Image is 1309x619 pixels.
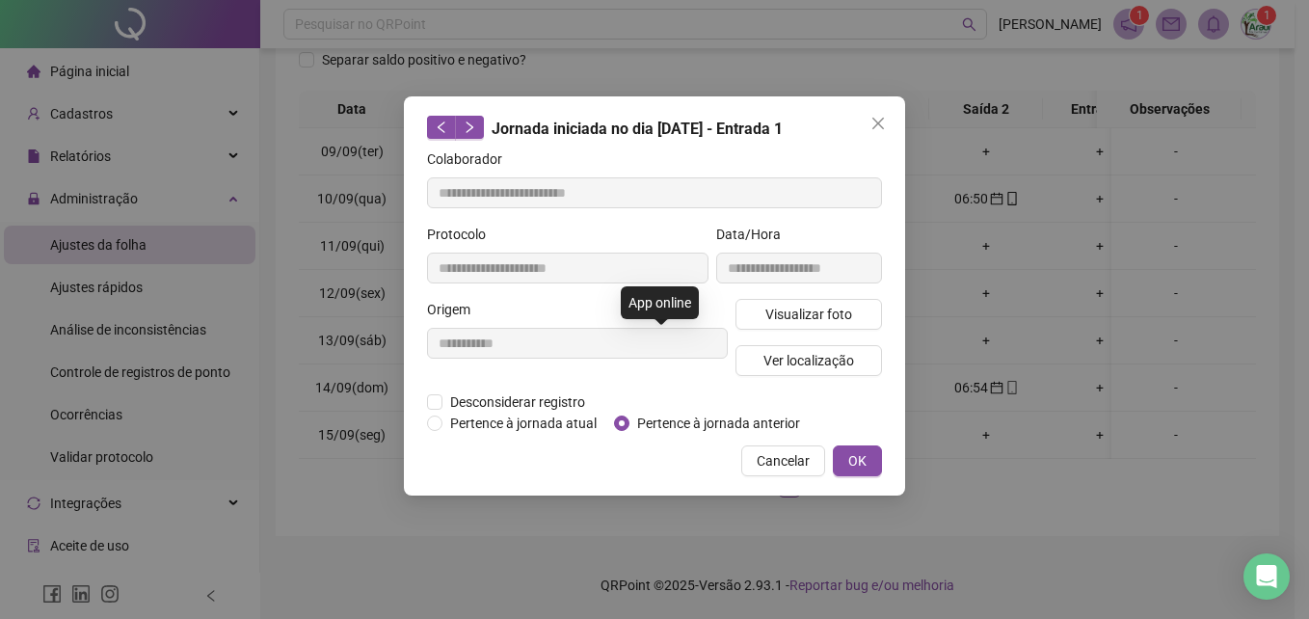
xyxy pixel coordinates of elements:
span: Ver localização [763,350,854,371]
span: Pertence à jornada atual [442,413,604,434]
label: Data/Hora [716,224,793,245]
label: Origem [427,299,483,320]
button: left [427,116,456,139]
div: Jornada iniciada no dia [DATE] - Entrada 1 [427,116,882,141]
button: Ver localização [735,345,882,376]
button: Visualizar foto [735,299,882,330]
span: close [870,116,886,131]
span: Visualizar foto [765,304,852,325]
span: Pertence à jornada anterior [629,413,808,434]
button: right [455,116,484,139]
label: Protocolo [427,224,498,245]
button: Close [863,108,894,139]
span: OK [848,450,867,471]
button: Cancelar [741,445,825,476]
span: right [463,121,476,134]
span: Desconsiderar registro [442,391,593,413]
span: left [435,121,448,134]
button: OK [833,445,882,476]
label: Colaborador [427,148,515,170]
span: Cancelar [757,450,810,471]
div: Open Intercom Messenger [1243,553,1290,600]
